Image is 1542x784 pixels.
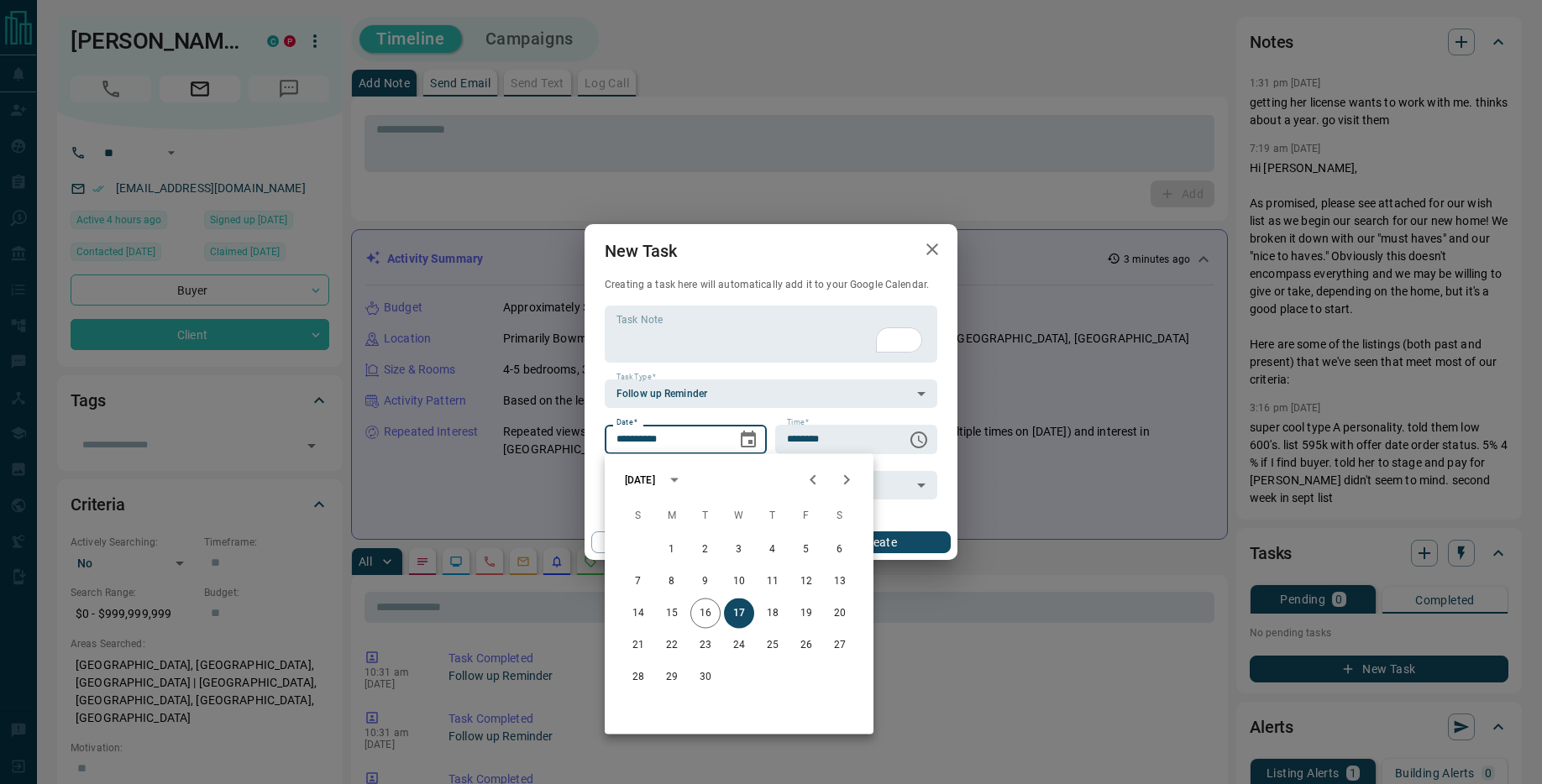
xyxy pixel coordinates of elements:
button: 21 [623,630,653,661]
span: Monday [657,499,687,533]
button: Create [807,531,951,553]
button: Previous month [796,463,830,497]
button: 10 [724,567,754,597]
button: 3 [724,535,754,565]
label: Time [787,417,809,428]
button: 24 [724,630,754,661]
button: 5 [791,535,821,565]
button: 13 [825,567,855,597]
span: Tuesday [690,499,721,533]
button: 30 [690,662,721,693]
button: 25 [758,630,788,661]
button: 29 [657,662,687,693]
button: 18 [758,598,788,629]
button: 17 [724,598,754,629]
button: 22 [657,630,687,661]
button: 4 [758,535,788,565]
button: 14 [623,598,653,629]
button: 19 [791,598,821,629]
button: 7 [623,567,653,597]
p: Creating a task here will automatically add it to your Google Calendar. [605,278,937,292]
button: 2 [690,535,721,565]
span: Saturday [825,499,855,533]
label: Task Type [616,372,656,383]
button: 28 [623,662,653,693]
button: 27 [825,630,855,661]
span: Sunday [623,499,653,533]
label: Date [616,417,637,428]
button: Next month [830,463,863,497]
button: 11 [758,567,788,597]
button: 8 [657,567,687,597]
button: 20 [825,598,855,629]
span: Friday [791,499,821,533]
span: Wednesday [724,499,754,533]
span: Thursday [758,499,788,533]
button: 1 [657,535,687,565]
button: 26 [791,630,821,661]
h2: New Task [585,224,697,278]
button: Cancel [591,531,735,553]
textarea: To enrich screen reader interactions, please activate Accessibility in Grammarly extension settings [616,313,926,356]
button: 9 [690,567,721,597]
button: 6 [825,535,855,565]
button: calendar view is open, switch to year view [660,466,689,494]
div: [DATE] [625,473,655,488]
button: 16 [690,598,721,629]
button: Choose time, selected time is 6:00 AM [902,423,936,457]
div: Follow up Reminder [605,379,937,408]
button: 23 [690,630,721,661]
button: Choose date, selected date is Sep 17, 2025 [732,423,765,457]
button: 12 [791,567,821,597]
button: 15 [657,598,687,629]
